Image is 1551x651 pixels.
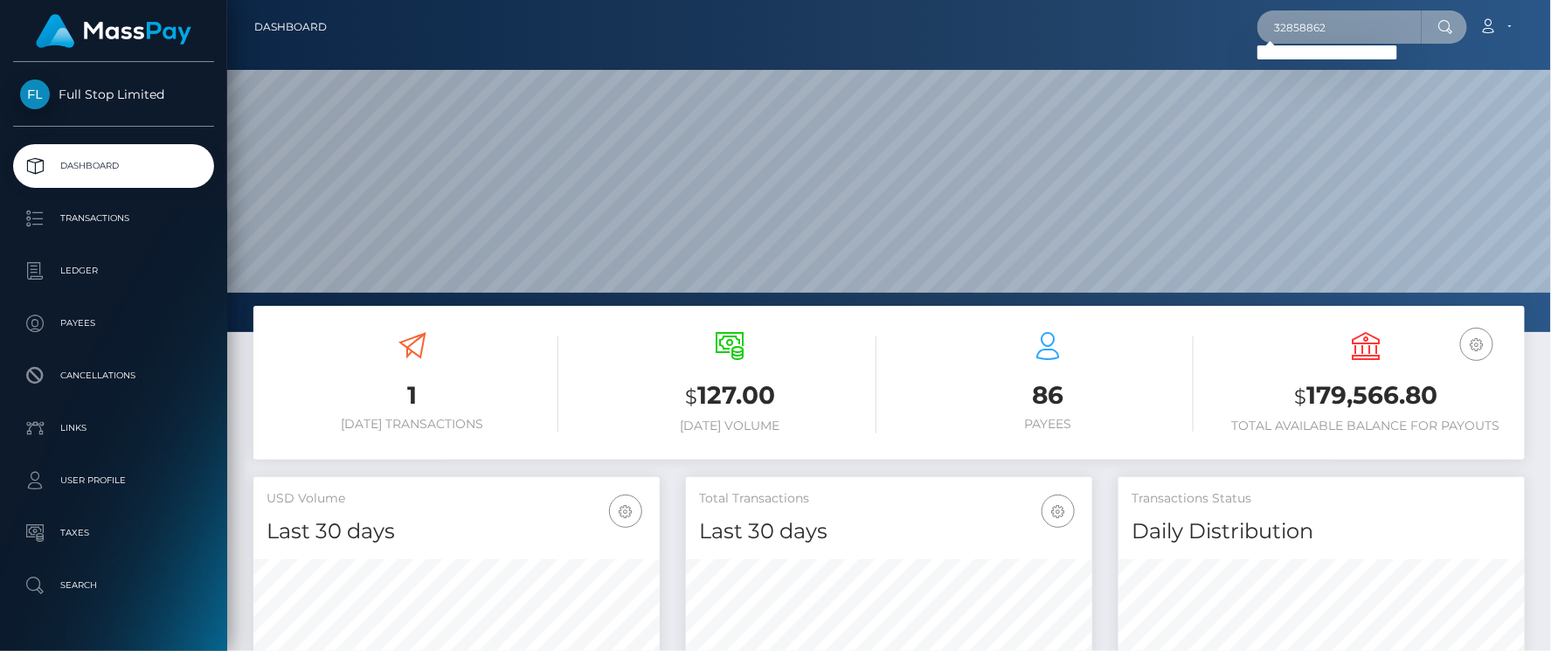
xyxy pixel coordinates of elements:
h5: Transactions Status [1132,490,1512,508]
img: MassPay Logo [36,14,191,48]
p: Search [20,572,207,599]
h6: Total Available Balance for Payouts [1220,419,1512,433]
a: Dashboard [13,144,214,188]
p: Dashboard [20,153,207,179]
a: Search [13,564,214,607]
h4: Last 30 days [699,516,1079,547]
small: $ [1294,384,1306,409]
span: Full Stop Limited [13,87,214,102]
h6: [DATE] Volume [585,419,876,433]
h6: [DATE] Transactions [267,417,558,432]
a: Taxes [13,511,214,555]
p: Cancellations [20,363,207,389]
p: User Profile [20,467,207,494]
a: Cancellations [13,354,214,398]
a: Payees [13,301,214,345]
a: User Profile [13,459,214,502]
input: Search... [1257,10,1422,44]
h5: Total Transactions [699,490,1079,508]
a: Ledger [13,249,214,293]
h3: 1 [267,378,558,412]
h5: USD Volume [267,490,647,508]
h6: Payees [903,417,1194,432]
h3: 86 [903,378,1194,412]
a: Transactions [13,197,214,240]
small: $ [685,384,697,409]
p: Ledger [20,258,207,284]
a: Dashboard [254,9,327,45]
p: Links [20,415,207,441]
h4: Last 30 days [267,516,647,547]
p: Transactions [20,205,207,232]
h3: 179,566.80 [1220,378,1512,414]
a: Links [13,406,214,450]
p: Payees [20,310,207,336]
h3: 127.00 [585,378,876,414]
p: Taxes [20,520,207,546]
img: Full Stop Limited [20,80,50,109]
h4: Daily Distribution [1132,516,1512,547]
